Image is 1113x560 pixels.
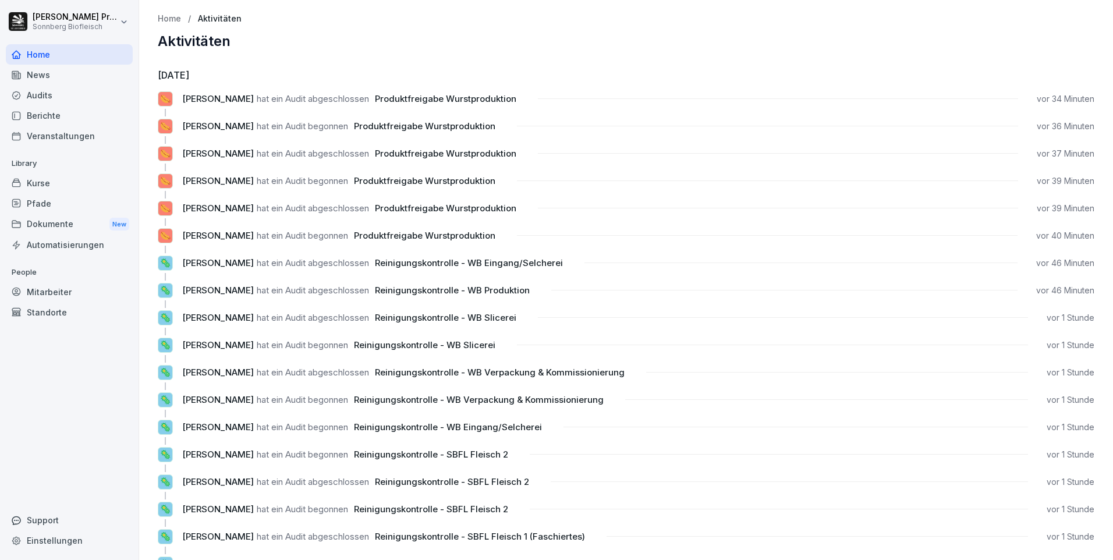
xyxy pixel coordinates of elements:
p: 🦠 [160,503,171,516]
span: hat ein Audit begonnen [257,120,348,132]
span: Reinigungskontrolle - SBFL Fleisch 2 [354,449,508,460]
p: vor 39 Minuten [1037,203,1094,214]
span: hat ein Audit begonnen [257,421,348,433]
p: vor 1 Stunde [1047,339,1094,351]
span: hat ein Audit abgeschlossen [257,367,369,378]
p: 🦠 [160,366,171,380]
a: Standorte [6,302,133,322]
span: Produktfreigabe Wurstproduktion [354,230,495,241]
p: 🌭 [160,229,171,243]
a: Home [6,44,133,65]
p: vor 46 Minuten [1036,285,1094,296]
p: 🦠 [160,339,171,352]
a: Pfade [6,193,133,214]
p: 🦠 [160,311,171,325]
span: hat ein Audit abgeschlossen [257,531,369,542]
p: vor 36 Minuten [1037,120,1094,132]
span: Reinigungskontrolle - WB Slicerei [375,312,516,323]
a: Home [158,14,181,24]
p: vor 1 Stunde [1047,312,1094,324]
a: Berichte [6,105,133,126]
a: News [6,65,133,85]
p: Library [6,154,133,173]
a: Aktivitäten [198,14,242,24]
a: Automatisierungen [6,235,133,255]
span: [PERSON_NAME] [182,449,254,460]
a: Kurse [6,173,133,193]
p: 🦠 [160,476,171,489]
span: hat ein Audit begonnen [257,175,348,186]
p: 🌭 [160,175,171,188]
h2: Aktivitäten [158,33,1094,49]
p: People [6,263,133,282]
span: Reinigungskontrolle - WB Produktion [375,285,530,296]
span: [PERSON_NAME] [182,120,254,132]
span: hat ein Audit abgeschlossen [257,257,369,268]
p: 🦠 [160,530,171,544]
span: Reinigungskontrolle - WB Verpackung & Kommissionierung [375,367,625,378]
p: Sonnberg Biofleisch [33,23,118,31]
span: [PERSON_NAME] [182,339,254,350]
span: [PERSON_NAME] [182,312,254,323]
span: [PERSON_NAME] [182,504,254,515]
span: [PERSON_NAME] [182,203,254,214]
span: [PERSON_NAME] [182,421,254,433]
p: vor 1 Stunde [1047,394,1094,406]
span: hat ein Audit abgeschlossen [257,476,369,487]
span: Produktfreigabe Wurstproduktion [375,93,516,104]
p: 🌭 [160,93,171,106]
div: New [109,218,129,231]
span: hat ein Audit begonnen [257,504,348,515]
p: vor 40 Minuten [1036,230,1094,242]
div: Dokumente [6,214,133,235]
span: hat ein Audit abgeschlossen [257,203,369,214]
span: [PERSON_NAME] [182,531,254,542]
a: Veranstaltungen [6,126,133,146]
p: vor 1 Stunde [1047,421,1094,433]
a: Mitarbeiter [6,282,133,302]
a: Audits [6,85,133,105]
a: DokumenteNew [6,214,133,235]
a: Einstellungen [6,530,133,551]
p: 🦠 [160,421,171,434]
p: vor 1 Stunde [1047,476,1094,488]
span: Produktfreigabe Wurstproduktion [354,175,495,186]
span: Reinigungskontrolle - WB Eingang/Selcherei [354,421,542,433]
span: Reinigungskontrolle - WB Eingang/Selcherei [375,257,563,268]
p: / [188,14,191,24]
span: [PERSON_NAME] [182,148,254,159]
span: Produktfreigabe Wurstproduktion [375,203,516,214]
span: [PERSON_NAME] [182,367,254,378]
span: hat ein Audit begonnen [257,230,348,241]
span: hat ein Audit begonnen [257,394,348,405]
p: vor 1 Stunde [1047,504,1094,515]
p: vor 1 Stunde [1047,367,1094,378]
p: 🌭 [160,120,171,133]
div: Support [6,510,133,530]
p: vor 1 Stunde [1047,531,1094,543]
span: Reinigungskontrolle - WB Slicerei [354,339,495,350]
span: [PERSON_NAME] [182,175,254,186]
span: hat ein Audit abgeschlossen [257,148,369,159]
h6: [DATE] [158,68,1094,82]
span: Produktfreigabe Wurstproduktion [354,120,495,132]
span: [PERSON_NAME] [182,476,254,487]
p: 🦠 [160,284,171,297]
span: Reinigungskontrolle - WB Verpackung & Kommissionierung [354,394,604,405]
span: Reinigungskontrolle - SBFL Fleisch 2 [354,504,508,515]
p: 🌭 [160,147,171,161]
p: 🌭 [160,202,171,215]
p: vor 46 Minuten [1036,257,1094,269]
span: hat ein Audit abgeschlossen [257,285,369,296]
span: hat ein Audit begonnen [257,449,348,460]
p: vor 1 Stunde [1047,449,1094,460]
